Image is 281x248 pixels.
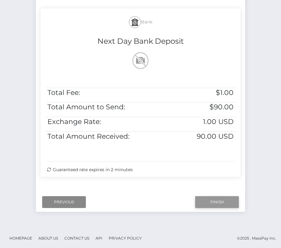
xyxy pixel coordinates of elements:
[176,102,234,112] h5: $90.00
[195,196,239,208] input: Finish
[47,132,172,141] h5: Total Amount Received:
[7,233,35,243] a: Homepage
[45,36,236,47] h4: Next Day Bank Deposit
[42,196,86,208] input: Previous
[176,88,234,98] h5: $1.00
[47,102,172,112] h5: Total Amount to Send:
[93,233,105,243] a: API
[131,51,150,71] img: wMhJQYtZFAryAAAAABJRU5ErkJggg==
[176,132,234,141] h5: 90.00 USD
[47,117,172,127] h5: Exchange Rate:
[176,117,234,127] h5: 1.00 USD
[62,233,92,243] a: Contact Us
[131,18,139,26] img: bank.svg
[36,233,61,243] a: About Us
[106,233,144,243] a: Privacy Policy
[47,166,234,173] div: Guaranteed rate expires in 2 minutes
[45,13,236,31] h5: Bank
[47,88,172,98] h5: Total Fee:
